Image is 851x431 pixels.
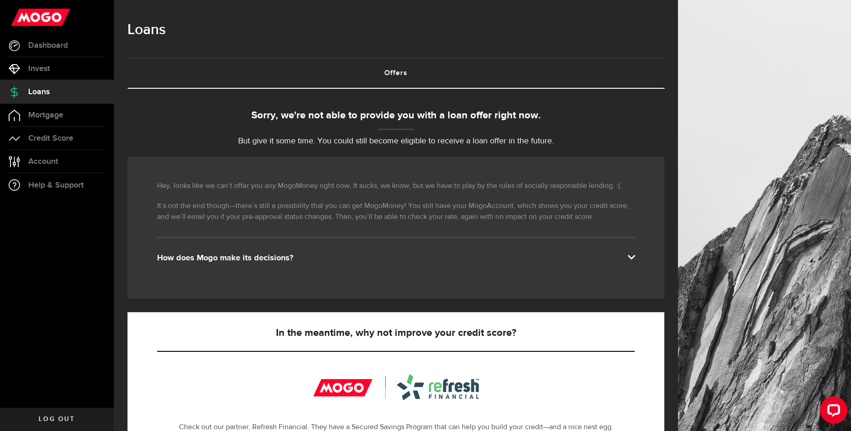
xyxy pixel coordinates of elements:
[127,18,664,42] h1: Loans
[28,65,50,73] span: Invest
[28,111,63,119] span: Mortgage
[39,416,75,422] span: Log out
[157,181,635,192] p: Hey, looks like we can’t offer you any MogoMoney right now. It sucks, we know, but we have to pla...
[127,58,664,89] ul: Tabs Navigation
[157,253,635,264] div: How does Mogo make its decisions?
[28,134,73,142] span: Credit Score
[127,59,664,88] a: Offers
[28,181,84,189] span: Help & Support
[127,108,664,123] div: Sorry, we're not able to provide you with a loan offer right now.
[28,157,58,166] span: Account
[127,135,664,147] p: But give it some time. You could still become eligible to receive a loan offer in the future.
[813,393,851,431] iframe: LiveChat chat widget
[28,41,68,50] span: Dashboard
[157,201,635,223] p: It’s not the end though—there’s still a possibility that you can get MogoMoney! You still have yo...
[28,88,50,96] span: Loans
[157,328,635,339] h5: In the meantime, why not improve your credit score?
